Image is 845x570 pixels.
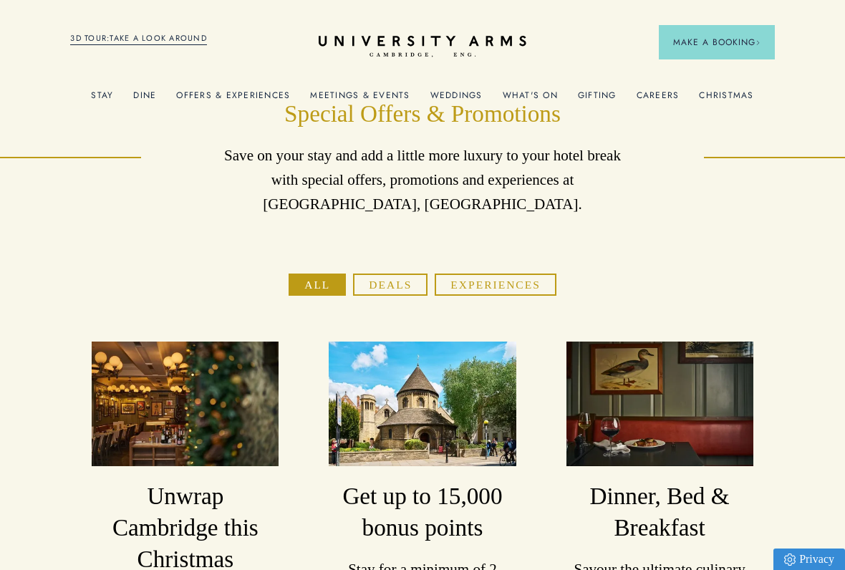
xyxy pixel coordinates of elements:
[70,32,207,45] a: 3D TOUR:TAKE A LOOK AROUND
[773,549,845,570] a: Privacy
[289,274,346,296] button: All
[659,25,775,59] button: Make a BookingArrow icon
[566,342,753,466] img: image-a84cd6be42fa7fc105742933f10646be5f14c709-3000x2000-jpg
[329,342,516,466] img: image-a169143ac3192f8fe22129d7686b8569f7c1e8bc-2500x1667-jpg
[353,274,428,296] button: Deals
[211,144,634,216] p: Save on your stay and add a little more luxury to your hotel break with special offers, promotion...
[637,90,680,109] a: Careers
[578,90,617,109] a: Gifting
[92,342,279,466] img: image-8c003cf989d0ef1515925c9ae6c58a0350393050-2500x1667-jpg
[133,90,156,109] a: Dine
[310,90,410,109] a: Meetings & Events
[430,90,483,109] a: Weddings
[211,98,634,130] h1: Special Offers & Promotions
[91,90,113,109] a: Stay
[673,36,760,49] span: Make a Booking
[784,554,796,566] img: Privacy
[503,90,558,109] a: What's On
[329,480,516,544] h3: Get up to 15,000 bonus points
[319,36,526,58] a: Home
[699,90,753,109] a: Christmas
[755,40,760,45] img: Arrow icon
[435,274,556,296] button: Experiences
[176,90,290,109] a: Offers & Experiences
[566,480,753,544] h3: Dinner, Bed & Breakfast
